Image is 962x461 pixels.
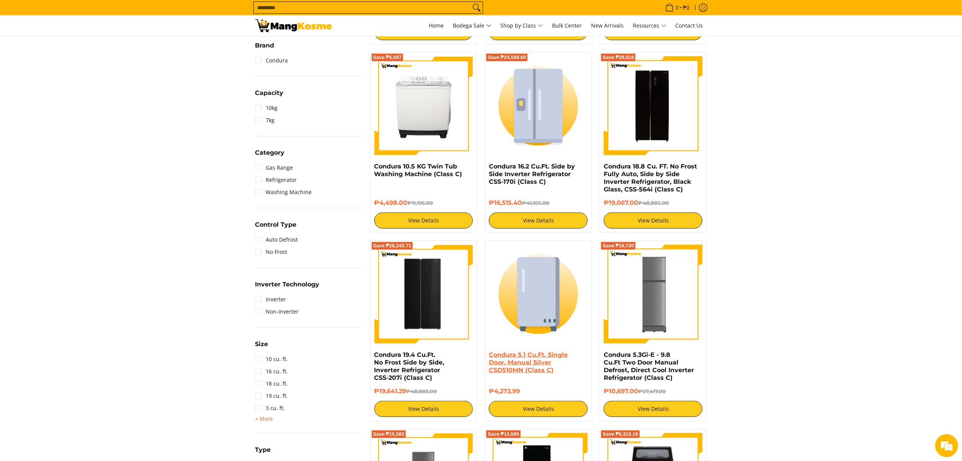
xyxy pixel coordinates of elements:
[255,306,299,318] a: Non-Inverter
[603,244,634,248] span: Save ₱16,720
[340,15,707,36] nav: Main Menu
[489,387,588,395] h6: ₱4,272.99
[255,293,286,306] a: Inverter
[373,244,412,248] span: Save ₱29,243.71
[373,55,402,60] span: Save ₱6,697
[374,56,473,155] img: Condura 10.5 KG Twin Tub Washing Machine (Class C)
[255,447,271,459] summary: Open
[255,43,274,54] summary: Open
[255,416,273,422] span: + More
[633,21,666,31] span: Resources
[255,365,288,378] a: 16 cu. ft.
[255,390,288,402] a: 19 cu. ft.
[374,213,473,229] a: View Details
[489,199,588,207] h6: ₱16,515.40
[255,54,288,67] a: Condura
[489,163,575,185] a: Condura 16.2 Cu.Ft. Side by Side Inverter Refrigerator CSS-170i (Class C)
[488,432,519,436] span: Save ₱12,695
[255,281,320,288] span: Inverter Technology
[591,22,624,29] span: New Arrivals
[255,222,297,228] span: Control Type
[374,199,473,207] h6: ₱4,498.00
[489,351,568,374] a: Condura 5.1 Cu.Ft. Single Door, Manual Silver CSD510MN (Class C)
[255,246,287,258] a: No Frost
[552,22,582,29] span: Bulk Center
[255,414,273,423] summary: Open
[672,15,707,36] a: Contact Us
[255,90,284,96] span: Capacity
[501,21,543,31] span: Shop by Class
[255,341,268,353] summary: Open
[604,213,702,229] a: View Details
[408,200,433,206] del: ₱11,195.00
[40,43,129,53] div: Chat with us now
[255,281,320,293] summary: Open
[373,432,405,436] span: Save ₱15,583
[603,432,638,436] span: Save ₱8,315.19
[549,15,586,36] a: Bulk Center
[4,209,146,236] textarea: Type your message and hit 'Enter'
[126,4,144,22] div: Minimize live chat window
[489,213,588,229] a: View Details
[255,90,284,102] summary: Open
[429,22,444,29] span: Home
[374,163,462,178] a: Condura 10.5 KG Twin Tub Washing Machine (Class C)
[682,5,691,10] span: ₱0
[638,200,669,206] del: ₱48,885.00
[604,387,702,395] h6: ₱10,697.00
[374,387,473,395] h6: ₱19,641.29
[470,2,483,13] button: Search
[255,102,278,114] a: 10kg
[44,96,106,174] span: We're online!
[255,378,288,390] a: 18 cu. ft.
[255,150,285,156] span: Category
[453,21,492,31] span: Bodega Sale
[255,19,332,32] img: Class C Home &amp; Business Appliances: Up to 70% Off l Mang Kosme
[255,222,297,234] summary: Open
[489,245,588,343] img: Condura 5.1 Cu.Ft. Single Door, Manual Silver CSD510MN (Class C)
[489,56,588,155] img: Condura 16.2 Cu.Ft. Side by Side Inverter Refrigerator CSS-170i (Class C)
[629,15,670,36] a: Resources
[663,3,692,12] span: •
[255,234,298,246] a: Auto Defrost
[374,245,473,343] img: Condura 19.4 Cu.Ft. No Frost Side by Side, Inverter Refrigerator CSS-207i (Class C)
[425,15,448,36] a: Home
[603,55,634,60] span: Save ₱29,818
[675,5,680,10] span: 0
[676,22,703,29] span: Contact Us
[604,401,702,417] a: View Details
[255,186,312,198] a: Washing Machine
[255,114,275,126] a: 7kg
[255,341,268,347] span: Size
[604,163,697,193] a: Condura 18.8 Cu. FT. No Frost Fully Auto, Side by Side Inverter Refrigerator, Black Glass, CSS-56...
[588,15,628,36] a: New Arrivals
[604,245,702,343] img: Condura 5.3Gi-E - 9.8 Cu.Ft Two Door Manual Defrost, Direct Cool Inverter Refrigerator (Class C)
[255,447,271,453] span: Type
[374,351,444,381] a: Condura 19.4 Cu.Ft. No Frost Side by Side, Inverter Refrigerator CSS-207i (Class C)
[255,174,297,186] a: Refrigerator
[488,55,526,60] span: Save ₱24,589.60
[255,43,274,49] span: Brand
[255,150,285,162] summary: Open
[255,353,288,365] a: 10 cu. ft.
[604,199,702,207] h6: ₱19,067.00
[604,351,694,381] a: Condura 5.3Gi-E - 9.8 Cu.Ft Two Door Manual Defrost, Direct Cool Inverter Refrigerator (Class C)
[489,401,588,417] a: View Details
[449,15,495,36] a: Bodega Sale
[638,388,666,394] del: ₱27,417.00
[497,15,547,36] a: Shop by Class
[255,402,285,414] a: 3 cu. ft.
[604,56,702,155] img: Condura 18.8 Cu. FT. No Frost Fully Auto, Side by Side Inverter Refrigerator, Black Glass, CSS-56...
[374,401,473,417] a: View Details
[407,388,437,394] del: ₱48,885.00
[255,162,293,174] a: Gas Range
[522,200,549,206] del: ₱41,105.00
